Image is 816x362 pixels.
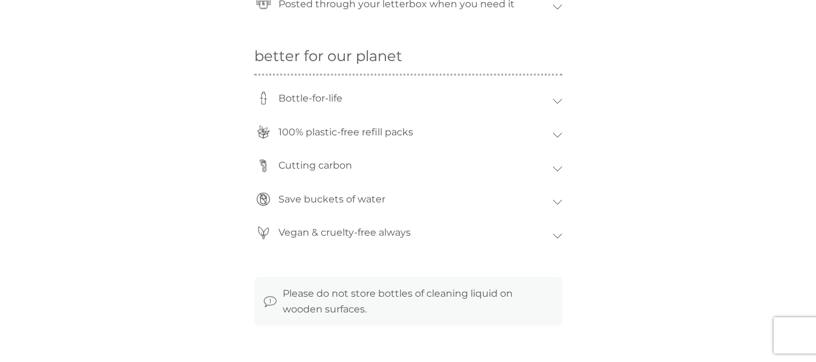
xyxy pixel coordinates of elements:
[272,219,417,247] p: Vegan & cruelty-free always
[257,192,270,206] img: no-mop-bucket-icon.svg
[257,91,270,105] img: bottle-icon.svg
[257,125,270,139] img: plastic-free-packaging-icon.svg
[257,159,270,173] img: CO2-icon.svg
[272,118,419,146] p: 100% plastic-free refill packs
[272,152,358,179] p: Cutting carbon
[272,85,349,112] p: Bottle-for-life
[254,48,562,65] h2: better for our planet
[272,186,391,213] p: Save buckets of water
[283,286,553,317] p: Please do not store bottles of cleaning liquid on wooden surfaces.
[257,226,270,240] img: vegan-icon.svg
